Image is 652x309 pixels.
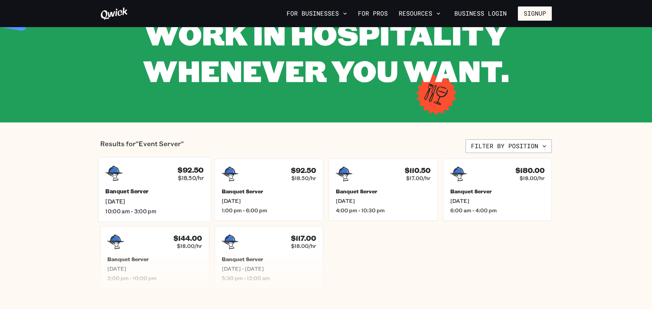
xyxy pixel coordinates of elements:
[329,158,438,221] a: $110.50$17.00/hrBanquet Server[DATE]4:00 pm - 10:30 pm
[291,234,316,243] h4: $117.00
[107,275,202,282] span: 2:00 pm - 10:00 pm
[284,8,350,19] button: For Businesses
[520,175,545,181] span: $18.00/hr
[143,14,509,90] span: WORK IN HOSPITALITY WHENEVER YOU WANT.
[405,166,431,175] h4: $110.50
[222,256,316,263] h5: Banquet Server
[177,243,202,249] span: $18.00/hr
[336,197,431,204] span: [DATE]
[450,207,545,214] span: 6:00 am - 4:00 pm
[105,188,204,195] h5: Banquet Server
[518,6,552,21] button: Signup
[105,208,204,215] span: 10:00 am - 3:00 pm
[355,8,391,19] a: For Pros
[336,207,431,214] span: 4:00 pm - 10:30 pm
[107,265,202,272] span: [DATE]
[222,197,316,204] span: [DATE]
[178,166,204,174] h4: $92.50
[291,243,316,249] span: $18.00/hr
[222,275,316,282] span: 5:30 pm - 12:00 am
[178,174,204,181] span: $18.50/hr
[98,157,211,222] a: $92.50$18.50/hrBanquet Server[DATE]10:00 am - 3:00 pm
[291,175,316,181] span: $18.50/hr
[450,188,545,195] h5: Banquet Server
[100,139,184,153] p: Results for "Event Server"
[174,234,202,243] h4: $144.00
[222,188,316,195] h5: Banquet Server
[466,139,552,153] button: Filter by position
[105,198,204,205] span: [DATE]
[222,207,316,214] span: 1:00 pm - 6:00 pm
[215,158,324,221] a: $92.50$18.50/hrBanquet Server[DATE]1:00 pm - 6:00 pm
[215,226,324,289] a: $117.00$18.00/hrBanquet Server[DATE] - [DATE]5:30 pm - 12:00 am
[222,265,316,272] span: [DATE] - [DATE]
[443,158,552,221] a: $180.00$18.00/hrBanquet Server[DATE]6:00 am - 4:00 pm
[107,256,202,263] h5: Banquet Server
[396,8,443,19] button: Resources
[515,166,545,175] h4: $180.00
[450,197,545,204] span: [DATE]
[100,226,209,289] a: $144.00$18.00/hrBanquet Server[DATE]2:00 pm - 10:00 pm
[336,188,431,195] h5: Banquet Server
[291,166,316,175] h4: $92.50
[449,6,512,21] a: Business Login
[406,175,431,181] span: $17.00/hr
